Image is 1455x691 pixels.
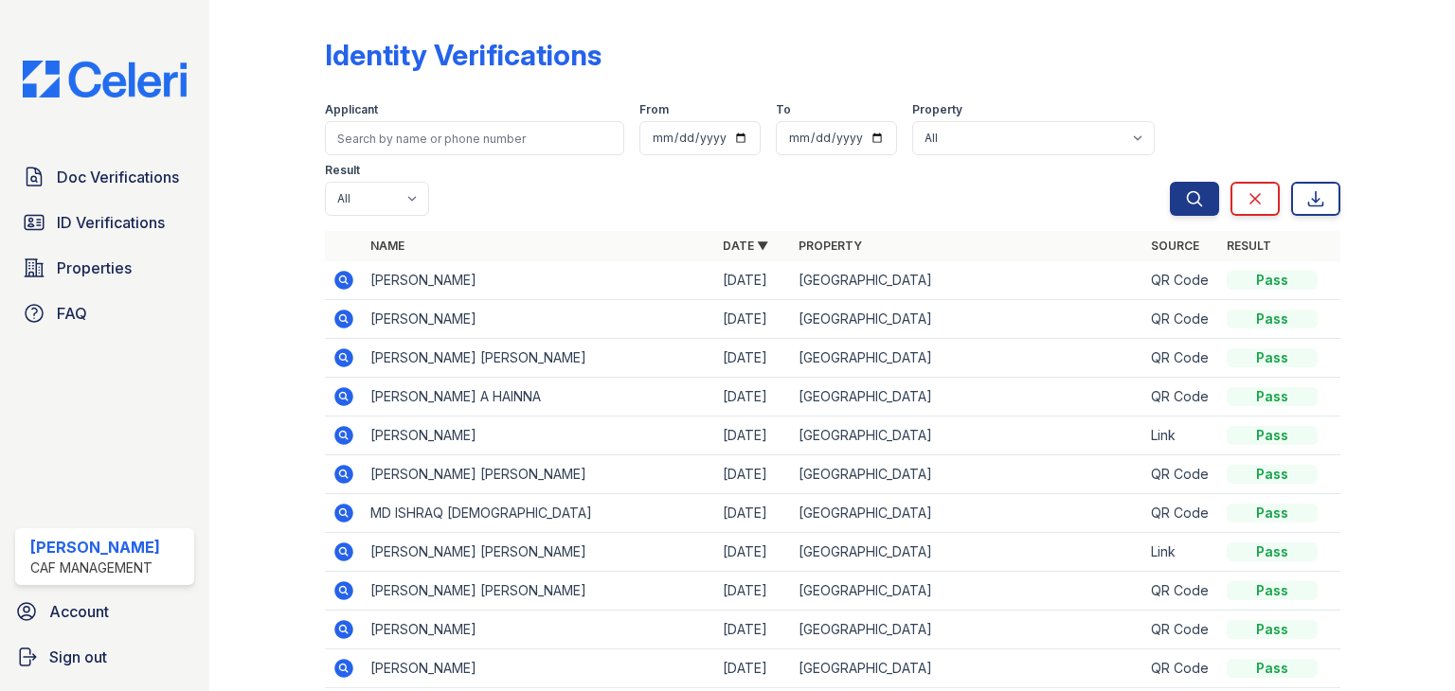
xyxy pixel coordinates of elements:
td: [DATE] [715,300,791,339]
td: [DATE] [715,339,791,378]
td: [DATE] [715,494,791,533]
td: Link [1143,533,1219,572]
td: QR Code [1143,455,1219,494]
span: FAQ [57,302,87,325]
td: [PERSON_NAME] [363,649,715,688]
span: Properties [57,257,132,279]
td: [PERSON_NAME] [363,611,715,649]
div: CAF Management [30,558,160,577]
td: [PERSON_NAME] [PERSON_NAME] [363,455,715,494]
td: [GEOGRAPHIC_DATA] [791,339,1143,378]
label: Applicant [325,102,378,117]
span: ID Verifications [57,211,165,234]
div: Pass [1227,348,1318,367]
td: [PERSON_NAME] [363,300,715,339]
td: [PERSON_NAME] [PERSON_NAME] [363,572,715,611]
td: QR Code [1143,378,1219,416]
div: Identity Verifications [325,38,602,72]
td: MD ISHRAQ [DEMOGRAPHIC_DATA] [363,494,715,533]
td: [DATE] [715,649,791,688]
label: To [776,102,791,117]
td: [DATE] [715,611,791,649]
td: [GEOGRAPHIC_DATA] [791,649,1143,688]
td: [DATE] [715,455,791,494]
div: Pass [1227,271,1318,290]
td: [GEOGRAPHIC_DATA] [791,261,1143,300]
a: Doc Verifications [15,158,194,196]
span: Doc Verifications [57,166,179,188]
div: Pass [1227,387,1318,406]
td: QR Code [1143,339,1219,378]
td: [GEOGRAPHIC_DATA] [791,533,1143,572]
a: Property [799,239,862,253]
span: Account [49,600,109,623]
div: Pass [1227,542,1318,561]
td: [PERSON_NAME] [PERSON_NAME] [363,339,715,378]
td: [PERSON_NAME] [363,416,715,455]
a: Date ▼ [723,239,768,253]
td: [GEOGRAPHIC_DATA] [791,300,1143,339]
input: Search by name or phone number [325,121,624,155]
td: [GEOGRAPHIC_DATA] [791,416,1143,455]
div: Pass [1227,620,1318,639]
div: [PERSON_NAME] [30,536,160,558]
td: [PERSON_NAME] [363,261,715,300]
td: QR Code [1143,649,1219,688]
td: [GEOGRAPHIC_DATA] [791,455,1143,494]
div: Pass [1227,426,1318,445]
td: [DATE] [715,533,791,572]
div: Pass [1227,465,1318,484]
a: Source [1151,239,1199,253]
div: Pass [1227,310,1318,328]
td: Link [1143,416,1219,455]
div: Pass [1227,504,1318,523]
a: Properties [15,249,194,287]
div: Pass [1227,659,1318,678]
a: FAQ [15,294,194,332]
span: Sign out [49,646,107,668]
td: [PERSON_NAME] A HAINNA [363,378,715,416]
td: [GEOGRAPHIC_DATA] [791,572,1143,611]
div: Pass [1227,581,1318,600]
td: [GEOGRAPHIC_DATA] [791,378,1143,416]
td: QR Code [1143,300,1219,339]
a: Result [1227,239,1271,253]
img: CE_Logo_Blue-a8612792a0a2168367f1c8372b55b34899dd931a85d93a1a3d3e32e68fde9ad4.png [8,61,202,97]
td: QR Code [1143,494,1219,533]
td: [PERSON_NAME] [PERSON_NAME] [363,533,715,572]
td: [DATE] [715,261,791,300]
td: [GEOGRAPHIC_DATA] [791,494,1143,533]
label: Result [325,163,360,178]
td: QR Code [1143,611,1219,649]
td: QR Code [1143,572,1219,611]
a: ID Verifications [15,204,194,241]
label: Property [912,102,962,117]
td: QR Code [1143,261,1219,300]
a: Account [8,593,202,630]
td: [DATE] [715,416,791,455]
td: [DATE] [715,378,791,416]
td: [DATE] [715,572,791,611]
a: Sign out [8,638,202,676]
td: [GEOGRAPHIC_DATA] [791,611,1143,649]
a: Name [370,239,404,253]
label: From [639,102,669,117]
